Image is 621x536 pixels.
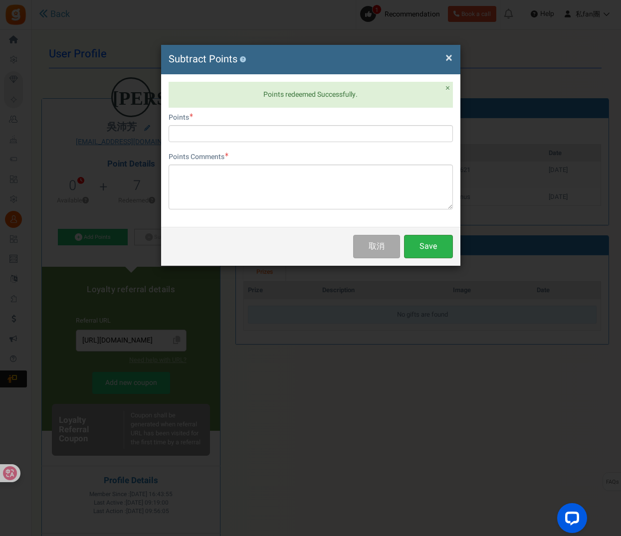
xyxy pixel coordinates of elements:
[169,113,193,123] label: Points
[240,56,246,63] button: ?
[169,82,453,108] div: Points redeemed Successfully.
[445,48,452,67] span: ×
[445,82,450,94] span: ×
[169,52,453,67] h4: Subtract Points
[404,235,453,258] button: Save
[169,152,228,162] label: Points Comments
[353,235,400,258] button: 取消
